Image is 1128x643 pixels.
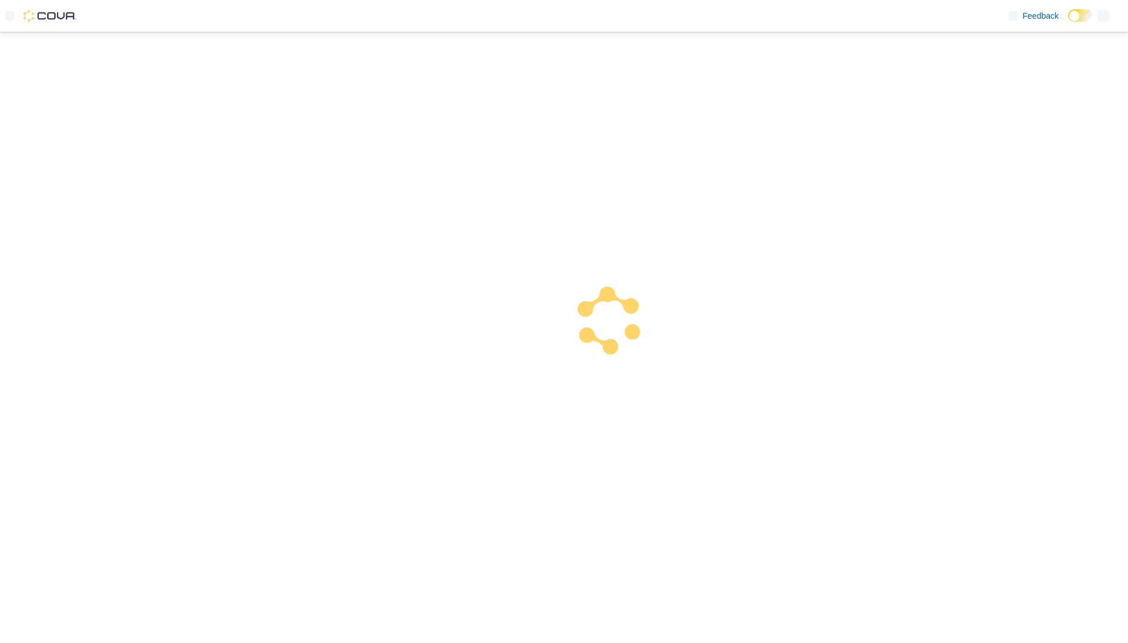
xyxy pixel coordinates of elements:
[1023,10,1059,22] span: Feedback
[1004,4,1063,28] a: Feedback
[564,277,652,365] img: cova-loader
[1068,9,1093,22] input: Dark Mode
[23,10,76,22] img: Cova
